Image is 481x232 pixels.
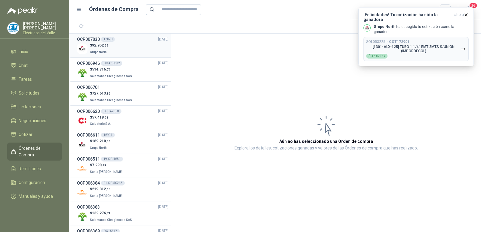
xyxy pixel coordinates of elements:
span: 7.290 [92,163,106,167]
span: 57.418 [92,115,108,119]
p: Eléctricos del Valle [23,31,62,35]
span: ,34 [381,55,385,58]
p: $ [90,210,133,216]
span: ,79 [106,68,110,71]
button: SOL053225→COT172901[1301-ALX-125] TUBO 1 1/4" EMT 3MTS S/UNION (IMPORDECOL)$46.621,34 [363,37,469,61]
span: 514.716 [92,67,110,71]
h3: OCP006384 [77,180,100,186]
span: Santa [PERSON_NAME] [90,194,123,197]
h3: OCP006383 [77,204,100,210]
a: Inicio [7,46,62,57]
a: Configuración [7,177,62,188]
a: Solicitudes [7,87,62,99]
span: [DATE] [158,180,169,186]
span: Salamanca Oleaginosas SAS [90,218,132,221]
span: Salamanca Oleaginosas SAS [90,98,132,102]
span: ,05 [106,188,110,191]
span: [DATE] [158,108,169,114]
span: 219.312 [92,187,110,191]
span: Configuración [19,179,45,186]
p: $ [90,162,124,168]
h3: ¡Felicidades! Tu cotización ha sido la ganadora [363,12,452,22]
h3: OCP007030 [77,36,100,43]
a: OCP006383[DATE] Company Logo$132.276,71Salamanca Oleaginosas SAS [77,204,169,223]
span: Licitaciones [19,104,41,110]
span: 26 [469,3,477,8]
span: [DATE] [158,204,169,210]
span: 46.621 [372,55,385,58]
span: Grupo North [90,50,107,54]
img: Company Logo [77,187,87,198]
p: $ [90,43,108,48]
span: Manuales y ayuda [19,193,53,200]
span: [DATE] [158,84,169,90]
span: Órdenes de Compra [19,145,56,158]
h3: OCP006611 [77,132,100,138]
a: Negociaciones [7,115,62,126]
img: Company Logo [77,115,87,126]
h3: OCP006511 [77,156,100,162]
h3: OCP006620 [77,108,100,115]
a: Chat [7,60,62,71]
p: $ [90,115,112,120]
h3: OCP006701 [77,84,100,91]
div: 19-OC-4651 [101,157,123,161]
h3: OCP006946 [77,60,100,67]
span: Remisiones [19,165,41,172]
span: ,89 [102,164,106,167]
p: Explora los detalles, cotizaciones ganadas y valores de las Órdenes de compra que has realizado. [234,145,418,152]
img: Company Logo [77,92,87,102]
a: OCP00661116991[DATE] Company Logo$189.210,00Grupo North [77,132,169,151]
span: Negociaciones [19,117,46,124]
a: OCP00703017070[DATE] Company Logo$92.952,55Grupo North [77,36,169,55]
span: Cotizar [19,131,32,138]
span: [DATE] [158,132,169,138]
span: Calzatodo S.A. [90,122,111,125]
p: SOL053225 → [366,40,409,44]
a: Manuales y ayuda [7,191,62,202]
b: COT172901 [389,40,409,44]
span: ,00 [106,140,110,143]
span: Santa [PERSON_NAME] [90,170,123,173]
span: ,55 [104,44,108,47]
span: Inicio [19,48,28,55]
div: 01-OC-50243 [101,181,125,185]
img: Logo peakr [7,7,38,14]
a: Licitaciones [7,101,62,113]
a: Cotizar [7,129,62,140]
span: 132.276 [92,211,110,215]
a: Remisiones [7,163,62,174]
a: OCP00638401-OC-50243[DATE] Company Logo$219.312,05Santa [PERSON_NAME] [77,180,169,199]
span: ,36 [106,92,110,95]
a: OCP006946OC # 15832[DATE] Company Logo$514.716,79Salamanca Oleaginosas SAS [77,60,169,79]
span: Solicitudes [19,90,39,96]
a: OCP00651119-OC-4651[DATE] Company Logo$7.290,89Santa [PERSON_NAME] [77,156,169,175]
img: Company Logo [77,163,87,174]
img: Company Logo [364,25,370,31]
span: Chat [19,62,28,69]
button: 26 [463,4,474,15]
a: Tareas [7,74,62,85]
img: Company Logo [77,211,87,222]
span: ,93 [104,116,108,119]
a: OCP006620OSC 42868[DATE] Company Logo$57.418,93Calzatodo S.A. [77,108,169,127]
span: Tareas [19,76,32,83]
a: Órdenes de Compra [7,143,62,161]
h3: Aún no has seleccionado una Orden de compra [279,138,373,145]
span: 92.952 [92,43,108,47]
span: 189.210 [92,139,110,143]
span: ,71 [106,212,110,215]
button: ¡Felicidades! Tu cotización ha sido la ganadoraahora Company LogoGrupo North ha escogido tu cotiz... [358,7,474,66]
img: Company Logo [8,23,19,34]
a: OCP006701[DATE] Company Logo$727.613,36Salamanca Oleaginosas SAS [77,84,169,103]
p: [PERSON_NAME] [PERSON_NAME] [23,22,62,30]
b: Grupo North [374,25,395,29]
span: Salamanca Oleaginosas SAS [90,74,132,78]
p: $ [90,91,133,96]
p: ha escogido tu cotización como la ganadora [374,24,469,35]
span: [DATE] [158,60,169,66]
span: [DATE] [158,37,169,42]
p: $ [90,138,110,144]
img: Company Logo [77,44,87,54]
div: OSC 42868 [101,109,121,114]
